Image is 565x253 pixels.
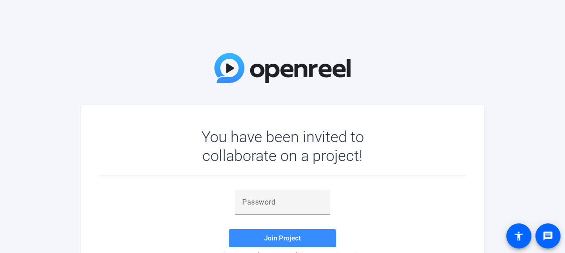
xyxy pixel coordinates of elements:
mat-icon: accessibility [514,231,524,241]
span: Join Project [264,234,301,242]
img: OpenReel Logo [214,53,351,83]
div: You have been invited to collaborate on a project! [175,127,390,165]
button: Join Project [229,229,336,247]
input: Password [242,197,323,208]
mat-icon: message [543,231,553,241]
